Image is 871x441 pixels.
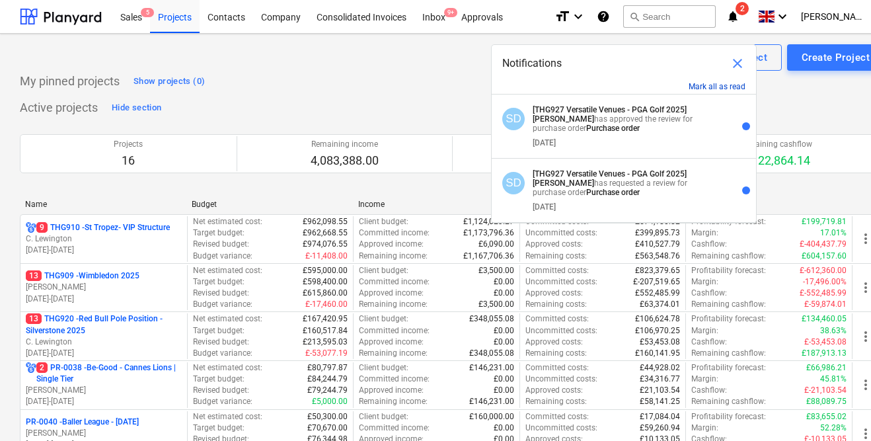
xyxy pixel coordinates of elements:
div: Hide section [112,100,161,116]
p: Budget variance : [193,299,252,310]
p: £5,000.00 [312,396,348,407]
p: £552,485.99 [635,288,680,299]
p: 16 [114,153,143,169]
p: Committed costs : [525,265,589,276]
p: Profitability forecast : [691,313,766,325]
p: £-612,360.00 [800,265,847,276]
p: THG910 - St Tropez- VIP Structure [36,222,170,233]
p: £79,244.79 [307,385,348,396]
p: £3,500.00 [478,299,514,310]
p: £146,231.00 [469,396,514,407]
div: Show projects (0) [133,74,205,89]
p: Margin : [691,276,718,288]
p: £-21,103.54 [804,385,847,396]
div: Project has multi currencies enabled [26,362,36,385]
p: 4,083,388.00 [311,153,379,169]
p: Client budget : [359,216,408,227]
p: Committed costs : [525,411,589,422]
span: 13 [26,313,42,324]
p: Projects [114,139,143,150]
p: PR-0040 - Baller League - [DATE] [26,417,139,428]
p: £0.00 [494,325,514,337]
p: Target budget : [193,276,245,288]
p: £70,670.00 [307,422,348,434]
p: Committed income : [359,227,430,239]
div: Budget [192,200,348,209]
p: Client budget : [359,313,408,325]
p: [DATE] - [DATE] [26,396,182,407]
p: £0.00 [494,337,514,348]
p: £187,913.13 [802,348,847,359]
strong: Purchase order [586,188,640,197]
strong: [PERSON_NAME] [533,179,594,188]
p: [PERSON_NAME] [26,385,182,396]
div: Chat Widget [805,378,871,441]
strong: Purchase order [586,124,640,133]
p: Revised budget : [193,239,249,250]
p: Target budget : [193,422,245,434]
span: 9 [36,222,48,233]
p: Approved income : [359,337,424,348]
span: 13 [26,270,42,281]
p: 38.63% [820,325,847,337]
p: Uncommitted costs : [525,422,597,434]
p: £-207,519.65 [633,276,680,288]
p: £-53,453.08 [804,337,847,348]
div: 2PR-0038 -Be-Good - Cannes Lions | Single Tier[PERSON_NAME][DATE]-[DATE] [26,362,182,408]
p: Budget variance : [193,348,252,359]
p: £-53,077.19 [305,348,348,359]
span: close [730,56,745,71]
p: THG909 - Wimbledon 2025 [26,270,139,282]
p: £974,076.55 [303,239,348,250]
p: £-552,485.99 [800,288,847,299]
p: £1,167,706.36 [463,251,514,262]
p: £160,000.00 [469,411,514,422]
p: Active projects [20,100,98,116]
p: Remaining cashflow : [691,348,766,359]
span: 5 [141,8,154,17]
p: Revised budget : [193,385,249,396]
p: Committed income : [359,422,430,434]
p: Committed income : [359,276,430,288]
p: 45.81% [820,374,847,385]
button: Search [623,5,716,28]
p: 2,122,864.14 [739,153,812,169]
p: Committed costs : [525,313,589,325]
p: Remaining cashflow [739,139,812,150]
div: Name [25,200,181,209]
p: £6,090.00 [478,239,514,250]
strong: [THG927 Versatile Venues - PGA Golf 2025] [533,169,687,179]
p: Remaining income : [359,251,428,262]
p: £1,124,023.27 [463,216,514,227]
p: Approved costs : [525,385,583,396]
div: Total [691,200,847,209]
span: 2 [36,362,48,373]
span: 9+ [444,8,457,17]
p: £0.00 [494,374,514,385]
p: Uncommitted costs : [525,227,597,239]
p: Remaining costs : [525,251,587,262]
p: Net estimated cost : [193,362,262,374]
p: has approved the review for purchase order [533,105,717,133]
p: Uncommitted costs : [525,374,597,385]
p: Remaining income [311,139,379,150]
p: £598,400.00 [303,276,348,288]
p: Profitability forecast : [691,265,766,276]
span: Notifications [502,56,562,71]
p: £615,860.00 [303,288,348,299]
p: £160,141.95 [635,348,680,359]
div: 9THG910 -St Tropez- VIP StructureC. Lewington[DATE]-[DATE] [26,222,182,256]
p: Cashflow : [691,288,727,299]
p: £213,595.03 [303,337,348,348]
p: Profitability forecast : [691,362,766,374]
p: Approved income : [359,288,424,299]
p: Revised budget : [193,337,249,348]
p: Net estimated cost : [193,216,262,227]
p: £21,103.54 [640,385,680,396]
p: Remaining costs : [525,348,587,359]
p: £146,231.00 [469,362,514,374]
p: Remaining income : [359,299,428,310]
strong: [THG927 Versatile Venues - PGA Golf 2025] [533,105,687,114]
p: Client budget : [359,411,408,422]
p: £58,141.25 [640,396,680,407]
